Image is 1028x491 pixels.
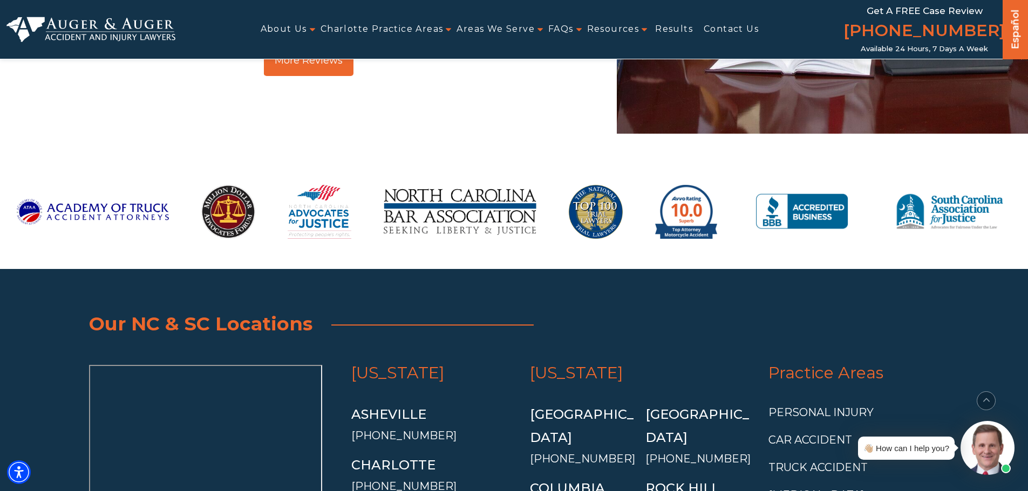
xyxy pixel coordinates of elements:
div: Accessibility Menu [7,460,31,484]
a: About Us [261,17,307,42]
a: Charlotte Practice Areas [321,17,444,42]
img: Top 100 Trial Lawyers [569,171,622,252]
img: avvo-motorcycle [655,171,717,252]
span: Our NC & SC Locations [89,312,312,335]
a: [GEOGRAPHIC_DATA] [645,406,749,445]
a: Areas We Serve [457,17,535,42]
a: Practice Areas [768,363,883,383]
a: [GEOGRAPHIC_DATA] [530,406,634,445]
a: Resources [587,17,639,42]
a: [PHONE_NUMBER] [645,452,751,465]
span: More Reviews [275,56,343,65]
a: Contact Us [704,17,759,42]
a: Asheville [351,406,426,422]
a: Results [655,17,693,42]
a: FAQs [548,17,574,42]
span: Available 24 Hours, 7 Days a Week [861,45,988,53]
a: Truck Accident [768,461,868,474]
a: Personal Injury [768,406,874,419]
img: North Carolina Bar Association [384,171,536,252]
img: MillionDollarAdvocatesForum [201,171,255,252]
div: 👋🏼 How can I help you? [863,441,949,455]
a: [US_STATE] [530,363,623,383]
a: Charlotte [351,457,435,473]
img: BBB Accredited Business [750,171,855,252]
a: [US_STATE] [351,363,445,383]
a: More Reviews [264,45,353,76]
img: Academy-of-Truck-Accident-Attorneys [16,171,169,252]
a: Car Accident [768,433,852,446]
img: South Carolina Association for Justice [887,171,1012,252]
button: scroll to up [977,391,996,410]
a: [PHONE_NUMBER] [843,19,1005,45]
span: Get a FREE Case Review [867,5,983,16]
a: [PHONE_NUMBER] [530,452,635,465]
img: Auger & Auger Accident and Injury Lawyers Logo [6,17,175,43]
img: Intaker widget Avatar [961,421,1015,475]
a: [PHONE_NUMBER] [351,429,457,442]
img: North Carolina Advocates for Justice [288,171,352,252]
